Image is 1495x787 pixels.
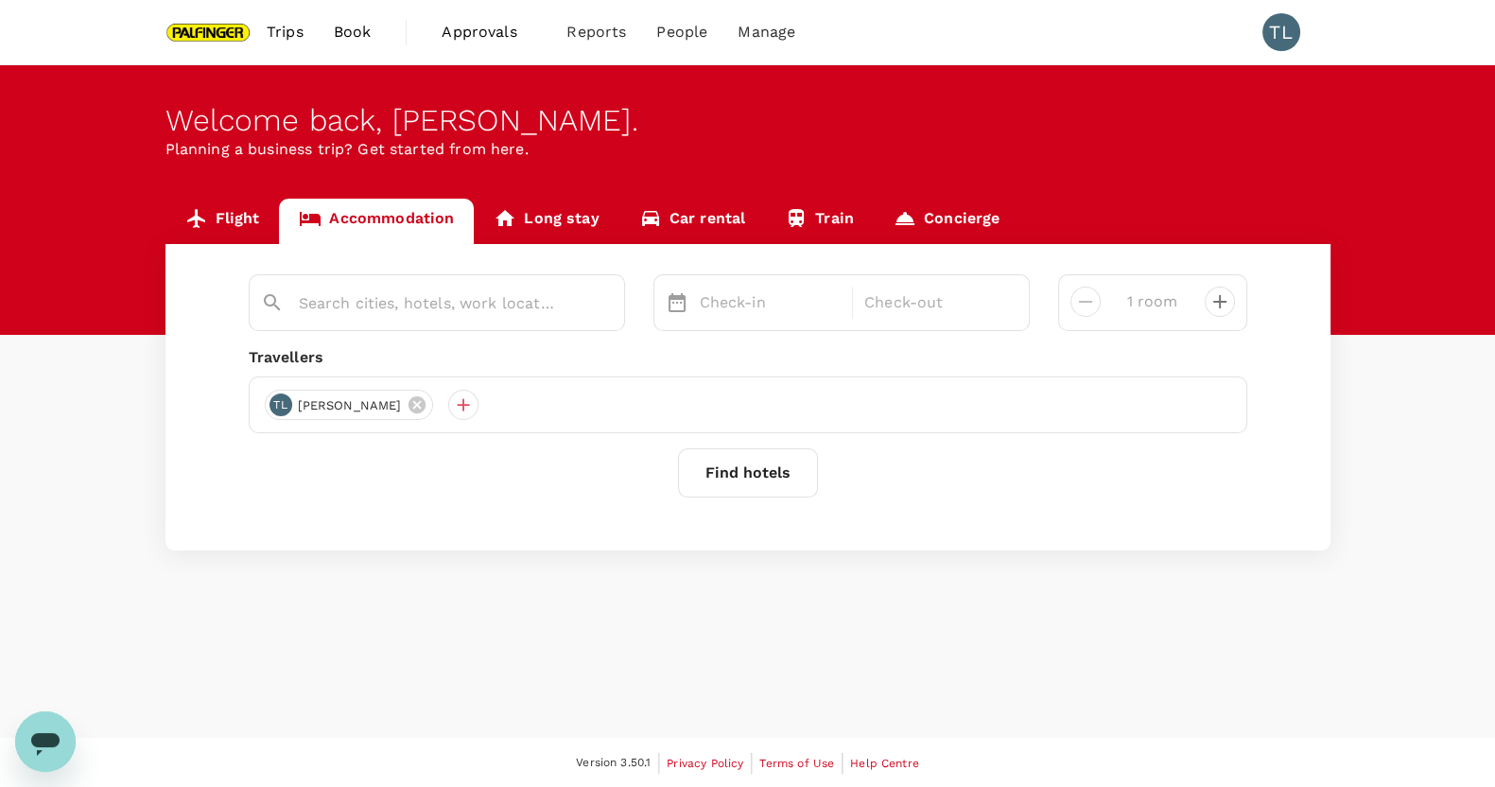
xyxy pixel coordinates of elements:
span: Help Centre [850,757,919,770]
a: Privacy Policy [667,753,743,774]
a: Terms of Use [759,753,834,774]
a: Flight [165,199,280,244]
p: Check-in [700,291,842,314]
span: Trips [267,21,304,44]
span: Approvals [442,21,536,44]
button: Find hotels [678,448,818,498]
span: Book [334,21,372,44]
a: Concierge [874,199,1019,244]
div: TL [269,393,292,416]
span: Privacy Policy [667,757,743,770]
a: Accommodation [279,199,474,244]
iframe: Button to launch messaging window [15,711,76,772]
button: decrease [1205,287,1235,317]
span: Reports [566,21,626,44]
div: TL[PERSON_NAME] [265,390,434,420]
span: Manage [738,21,795,44]
p: Planning a business trip? Get started from here. [165,138,1330,161]
p: Check-out [864,291,1006,314]
span: People [656,21,707,44]
img: Palfinger Asia Pacific Pte Ltd [165,11,252,53]
div: Travellers [249,346,1247,369]
span: Version 3.50.1 [576,754,651,773]
span: [PERSON_NAME] [287,396,413,415]
a: Train [765,199,874,244]
button: Open [611,302,615,306]
div: Welcome back , [PERSON_NAME] . [165,103,1330,138]
div: TL [1262,13,1300,51]
input: Search cities, hotels, work locations [299,289,560,318]
a: Help Centre [850,753,919,774]
input: Add rooms [1116,287,1190,317]
a: Long stay [474,199,618,244]
span: Terms of Use [759,757,834,770]
a: Car rental [619,199,766,244]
